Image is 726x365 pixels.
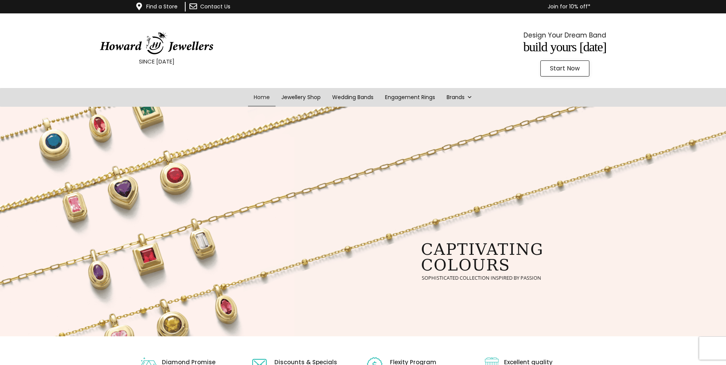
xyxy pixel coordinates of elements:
span: Start Now [550,65,580,72]
img: HowardJewellersLogo-04 [99,32,214,55]
p: Join for 10% off* [275,2,591,11]
a: Jewellery Shop [276,88,326,107]
a: Engagement Rings [379,88,441,107]
a: Start Now [540,60,589,77]
a: Brands [441,88,478,107]
a: Find a Store [146,3,178,10]
a: Wedding Bands [326,88,379,107]
a: Contact Us [200,3,230,10]
p: Design Your Dream Band [427,29,702,41]
rs-layer: captivating colours [421,242,543,273]
rs-layer: sophisticated collection inspired by passion [422,275,541,280]
p: SINCE [DATE] [19,57,294,67]
a: Home [248,88,276,107]
span: Build Yours [DATE] [523,40,606,54]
